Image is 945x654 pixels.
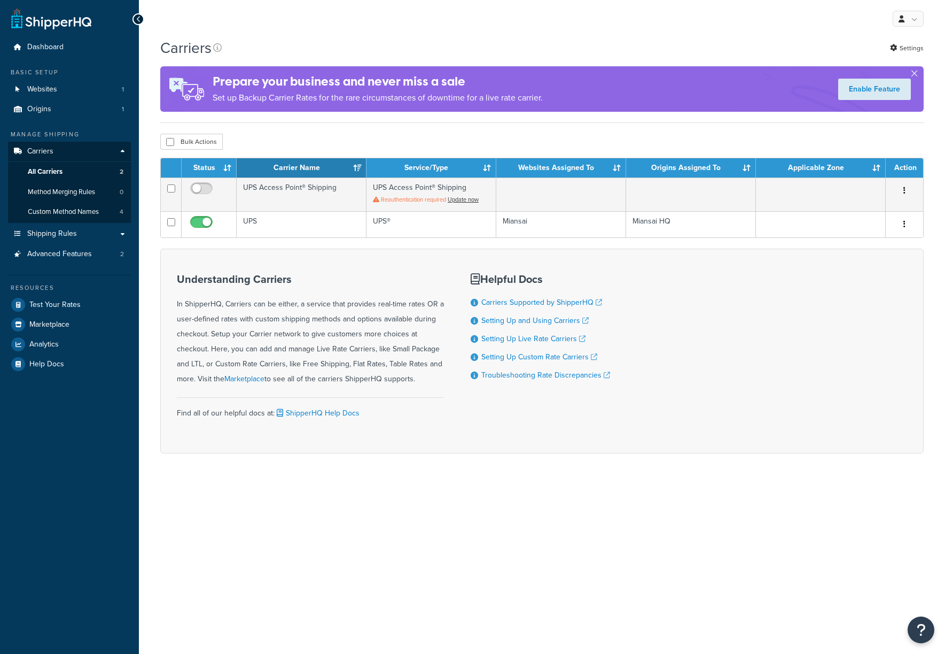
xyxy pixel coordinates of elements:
[8,142,131,223] li: Carriers
[8,244,131,264] li: Advanced Features
[8,142,131,161] a: Carriers
[8,335,131,354] a: Analytics
[626,158,756,178] th: Origins Assigned To: activate to sort column ascending
[237,158,366,178] th: Carrier Name: activate to sort column ascending
[213,73,543,90] h4: Prepare your business and never miss a sale
[177,273,444,285] h3: Understanding Carriers
[448,195,479,204] a: Update now
[8,99,131,119] a: Origins 1
[8,295,131,314] a: Test Your Rates
[160,37,212,58] h1: Carriers
[8,99,131,119] li: Origins
[27,85,57,94] span: Websites
[177,397,444,421] div: Find all of our helpful docs at:
[122,105,124,114] span: 1
[28,188,95,197] span: Method Merging Rules
[237,178,366,211] td: UPS Access Point® Shipping
[120,250,124,259] span: 2
[8,68,131,77] div: Basic Setup
[29,320,69,329] span: Marketplace
[886,158,923,178] th: Action
[8,202,131,222] a: Custom Method Names 4
[8,80,131,99] a: Websites 1
[213,90,543,105] p: Set up Backup Carrier Rates for the rare circumstances of downtime for a live rate carrier.
[626,211,756,237] td: Miansai HQ
[122,85,124,94] span: 1
[756,158,886,178] th: Applicable Zone: activate to sort column ascending
[275,407,360,419] a: ShipperHQ Help Docs
[224,373,264,384] a: Marketplace
[366,178,496,211] td: UPS Access Point® Shipping
[120,167,123,176] span: 2
[27,229,77,238] span: Shipping Rules
[8,182,131,202] li: Method Merging Rules
[27,43,64,52] span: Dashboard
[8,162,131,182] a: All Carriers 2
[496,211,626,237] td: Miansai
[120,207,123,217] span: 4
[8,80,131,99] li: Websites
[481,333,585,344] a: Setting Up Live Rate Carriers
[8,355,131,374] a: Help Docs
[237,211,366,237] td: UPS
[8,130,131,139] div: Manage Shipping
[28,167,63,176] span: All Carriers
[29,360,64,369] span: Help Docs
[908,617,934,643] button: Open Resource Center
[29,340,59,349] span: Analytics
[366,211,496,237] td: UPS®
[8,244,131,264] a: Advanced Features 2
[481,297,602,308] a: Carriers Supported by ShipperHQ
[8,162,131,182] li: All Carriers
[160,66,213,112] img: ad-rules-rateshop-fe6ec290ccb7230408bd80ed9643f0289d75e0ffd9eb532fc0e269fcd187b520.png
[28,207,99,217] span: Custom Method Names
[481,370,610,381] a: Troubleshooting Rate Discrepancies
[366,158,496,178] th: Service/Type: activate to sort column ascending
[381,195,446,204] span: Reauthentication required
[8,283,131,293] div: Resources
[27,250,92,259] span: Advanced Features
[838,79,911,100] a: Enable Feature
[29,301,81,310] span: Test Your Rates
[496,158,626,178] th: Websites Assigned To: activate to sort column ascending
[8,182,131,202] a: Method Merging Rules 0
[471,273,610,285] h3: Helpful Docs
[8,202,131,222] li: Custom Method Names
[27,147,53,156] span: Carriers
[8,224,131,244] a: Shipping Rules
[8,315,131,334] a: Marketplace
[481,351,597,363] a: Setting Up Custom Rate Carriers
[120,188,123,197] span: 0
[160,134,223,150] button: Bulk Actions
[481,315,589,326] a: Setting Up and Using Carriers
[8,37,131,57] a: Dashboard
[182,158,237,178] th: Status: activate to sort column ascending
[27,105,51,114] span: Origins
[11,8,91,29] a: ShipperHQ Home
[890,41,924,56] a: Settings
[177,273,444,387] div: In ShipperHQ, Carriers can be either, a service that provides real-time rates OR a user-defined r...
